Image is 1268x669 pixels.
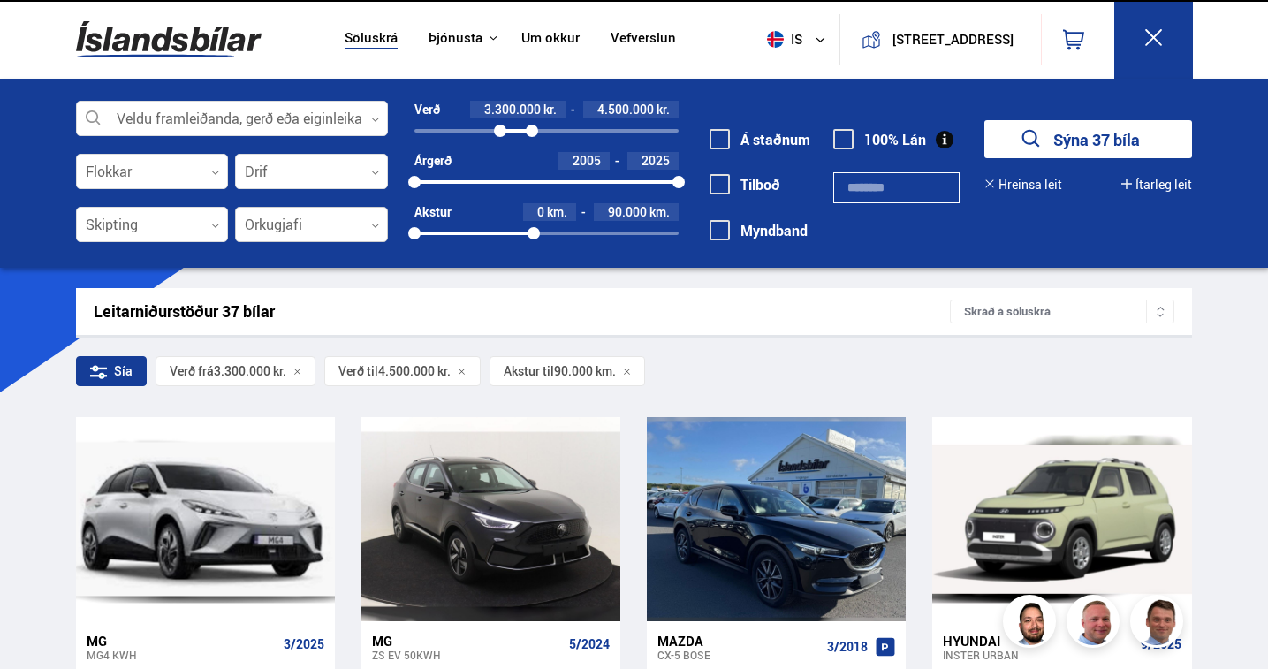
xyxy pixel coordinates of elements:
[850,14,1030,65] a: [STREET_ADDRESS]
[1069,597,1122,650] img: siFngHWaQ9KaOqBr.png
[372,633,562,649] div: MG
[710,177,780,193] label: Tilboð
[414,154,452,168] div: Árgerð
[710,132,810,148] label: Á staðnum
[372,649,562,661] div: ZS EV 50KWH
[573,152,601,169] span: 2005
[87,649,277,661] div: MG4 KWH
[984,120,1192,158] button: Sýna 37 bíla
[943,649,1133,661] div: Inster URBAN
[284,637,324,651] span: 3/2025
[484,101,541,118] span: 3.300.000
[710,223,808,239] label: Myndband
[345,30,398,49] a: Söluskrá
[649,205,670,219] span: km.
[833,132,926,148] label: 100% Lán
[760,31,804,48] span: is
[569,637,610,651] span: 5/2024
[827,640,868,654] span: 3/2018
[504,364,554,378] span: Akstur til
[429,30,482,47] button: Þjónusta
[76,11,262,68] img: G0Ugv5HjCgRt.svg
[537,203,544,220] span: 0
[657,103,670,117] span: kr.
[214,364,286,378] span: 3.300.000 kr.
[657,633,820,649] div: Mazda
[543,103,557,117] span: kr.
[888,32,1018,47] button: [STREET_ADDRESS]
[642,152,670,169] span: 2025
[94,302,951,321] div: Leitarniðurstöður 37 bílar
[1141,637,1181,651] span: 9/2025
[87,633,277,649] div: MG
[414,205,452,219] div: Akstur
[378,364,451,378] span: 4.500.000 kr.
[1133,597,1186,650] img: FbJEzSuNWCJXmdc-.webp
[657,649,820,661] div: CX-5 BOSE
[767,31,784,48] img: svg+xml;base64,PHN2ZyB4bWxucz0iaHR0cDovL3d3dy53My5vcmcvMjAwMC9zdmciIHdpZHRoPSI1MTIiIGhlaWdodD0iNT...
[597,101,654,118] span: 4.500.000
[984,178,1062,192] button: Hreinsa leit
[760,13,839,65] button: is
[76,356,147,386] div: Sía
[414,103,440,117] div: Verð
[14,7,67,60] button: Opna LiveChat spjallviðmót
[943,633,1133,649] div: Hyundai
[1006,597,1059,650] img: nhp88E3Fdnt1Opn2.png
[547,205,567,219] span: km.
[950,300,1174,323] div: Skráð á söluskrá
[521,30,580,49] a: Um okkur
[170,364,214,378] span: Verð frá
[1121,178,1192,192] button: Ítarleg leit
[608,203,647,220] span: 90.000
[554,364,616,378] span: 90.000 km.
[338,364,378,378] span: Verð til
[611,30,676,49] a: Vefverslun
